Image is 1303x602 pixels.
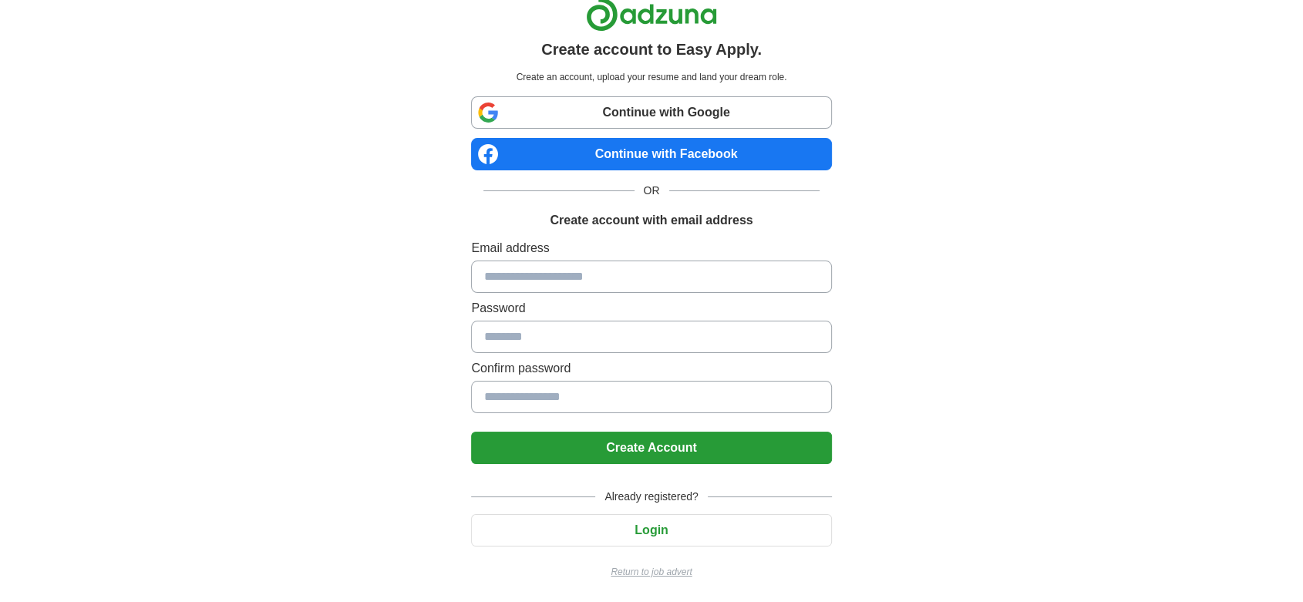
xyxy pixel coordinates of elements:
[474,70,828,84] p: Create an account, upload your resume and land your dream role.
[471,565,831,579] a: Return to job advert
[635,183,669,199] span: OR
[471,299,831,318] label: Password
[541,38,762,61] h1: Create account to Easy Apply.
[471,432,831,464] button: Create Account
[595,489,707,505] span: Already registered?
[550,211,753,230] h1: Create account with email address
[471,523,831,536] a: Login
[471,359,831,378] label: Confirm password
[471,514,831,547] button: Login
[471,96,831,129] a: Continue with Google
[471,239,831,257] label: Email address
[471,138,831,170] a: Continue with Facebook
